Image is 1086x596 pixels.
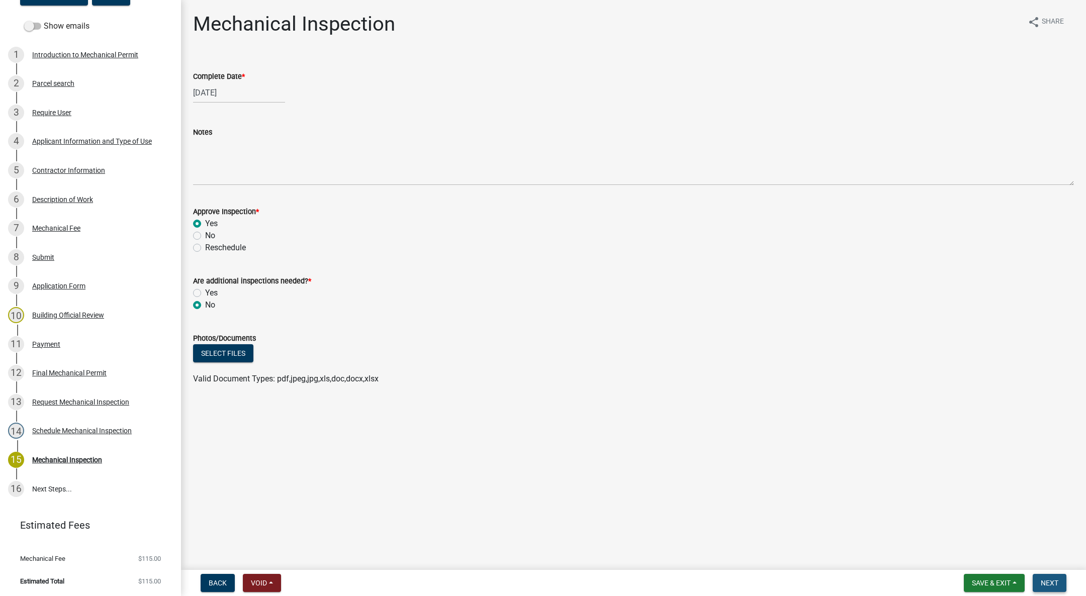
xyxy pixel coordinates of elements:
input: mm/dd/yyyy [193,82,285,103]
span: Void [251,579,267,587]
div: 10 [8,307,24,323]
label: Reschedule [205,242,246,254]
button: Void [243,574,281,592]
div: 7 [8,220,24,236]
button: Next [1033,574,1066,592]
label: Complete Date [193,73,245,80]
div: Parcel search [32,80,74,87]
div: Mechanical Inspection [32,456,102,463]
a: Estimated Fees [8,515,165,535]
span: $115.00 [138,578,161,584]
label: Notes [193,129,212,136]
div: Introduction to Mechanical Permit [32,51,138,58]
span: Next [1041,579,1058,587]
div: 16 [8,481,24,497]
button: Select files [193,344,253,362]
div: 12 [8,365,24,381]
label: Approve Inspection [193,209,259,216]
div: Application Form [32,282,85,289]
div: Mechanical Fee [32,225,80,232]
label: Show emails [24,20,89,32]
label: Are additional inspections needed? [193,278,311,285]
div: Schedule Mechanical Inspection [32,427,132,434]
div: 1 [8,47,24,63]
h1: Mechanical Inspection [193,12,395,36]
div: 9 [8,278,24,294]
label: Yes [205,218,218,230]
div: 14 [8,423,24,439]
div: 3 [8,105,24,121]
div: 6 [8,191,24,208]
div: Description of Work [32,196,93,203]
label: Yes [205,287,218,299]
span: Mechanical Fee [20,555,65,562]
div: 15 [8,452,24,468]
div: Contractor Information [32,167,105,174]
div: 2 [8,75,24,91]
div: Submit [32,254,54,261]
div: 13 [8,394,24,410]
div: 8 [8,249,24,265]
div: Payment [32,341,60,348]
div: Building Official Review [32,312,104,319]
i: share [1028,16,1040,28]
span: Valid Document Types: pdf,jpeg,jpg,xls,doc,docx,xlsx [193,374,379,383]
button: Save & Exit [964,574,1025,592]
div: 5 [8,162,24,178]
div: Require User [32,109,71,116]
div: 4 [8,133,24,149]
div: Request Mechanical Inspection [32,399,129,406]
span: Back [209,579,227,587]
span: Estimated Total [20,578,64,584]
span: Share [1042,16,1064,28]
label: No [205,230,215,242]
div: Final Mechanical Permit [32,369,107,376]
label: No [205,299,215,311]
div: Applicant Information and Type of Use [32,138,152,145]
span: Save & Exit [972,579,1011,587]
div: 11 [8,336,24,352]
label: Photos/Documents [193,335,256,342]
button: shareShare [1020,12,1072,32]
span: $115.00 [138,555,161,562]
button: Back [201,574,235,592]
